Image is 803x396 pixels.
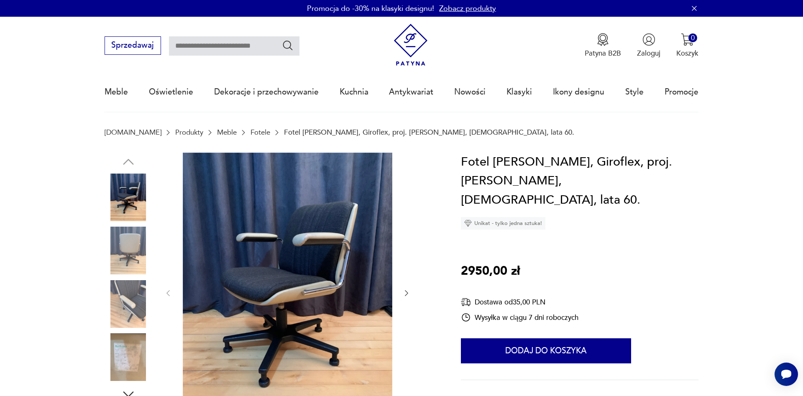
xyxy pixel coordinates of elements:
[553,73,604,111] a: Ikony designu
[688,33,697,42] div: 0
[461,338,631,363] button: Dodaj do koszyka
[596,33,609,46] img: Ikona medalu
[676,33,698,58] button: 0Koszyk
[461,262,520,281] p: 2950,00 zł
[775,363,798,386] iframe: Smartsupp widget button
[105,174,152,221] img: Zdjęcie produktu Fotel Martin Stoll, Giroflex, proj. Karl Dittert, Niemcy, lata 60.
[217,128,237,136] a: Meble
[625,73,644,111] a: Style
[105,280,152,328] img: Zdjęcie produktu Fotel Martin Stoll, Giroflex, proj. Karl Dittert, Niemcy, lata 60.
[461,153,698,210] h1: Fotel [PERSON_NAME], Giroflex, proj. [PERSON_NAME], [DEMOGRAPHIC_DATA], lata 60.
[105,227,152,274] img: Zdjęcie produktu Fotel Martin Stoll, Giroflex, proj. Karl Dittert, Niemcy, lata 60.
[105,73,128,111] a: Meble
[214,73,319,111] a: Dekoracje i przechowywanie
[340,73,368,111] a: Kuchnia
[585,49,621,58] p: Patyna B2B
[282,39,294,51] button: Szukaj
[439,3,496,14] a: Zobacz produkty
[642,33,655,46] img: Ikonka użytkownika
[105,43,161,49] a: Sprzedawaj
[284,128,574,136] p: Fotel [PERSON_NAME], Giroflex, proj. [PERSON_NAME], [DEMOGRAPHIC_DATA], lata 60.
[506,73,532,111] a: Klasyki
[389,73,433,111] a: Antykwariat
[175,128,203,136] a: Produkty
[105,128,161,136] a: [DOMAIN_NAME]
[461,312,578,322] div: Wysyłka w ciągu 7 dni roboczych
[637,49,660,58] p: Zaloguj
[149,73,193,111] a: Oświetlenie
[105,36,161,55] button: Sprzedawaj
[585,33,621,58] button: Patyna B2B
[307,3,434,14] p: Promocja do -30% na klasyki designu!
[461,297,578,307] div: Dostawa od 35,00 PLN
[390,24,432,66] img: Patyna - sklep z meblami i dekoracjami vintage
[251,128,270,136] a: Fotele
[637,33,660,58] button: Zaloguj
[585,33,621,58] a: Ikona medaluPatyna B2B
[665,73,698,111] a: Promocje
[681,33,694,46] img: Ikona koszyka
[461,217,545,230] div: Unikat - tylko jedna sztuka!
[454,73,486,111] a: Nowości
[676,49,698,58] p: Koszyk
[105,333,152,381] img: Zdjęcie produktu Fotel Martin Stoll, Giroflex, proj. Karl Dittert, Niemcy, lata 60.
[464,220,472,227] img: Ikona diamentu
[461,297,471,307] img: Ikona dostawy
